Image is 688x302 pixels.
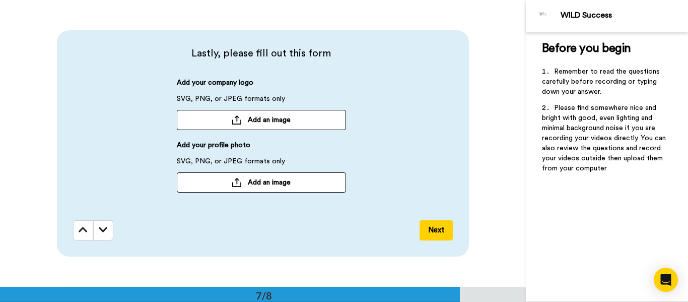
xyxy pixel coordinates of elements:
[177,78,253,94] span: Add your company logo
[177,94,285,110] span: SVG, PNG, or JPEG formats only
[561,11,687,20] div: WILD Success
[420,220,453,240] button: Next
[177,172,346,193] button: Add an image
[542,68,662,95] span: Remember to read the questions carefully before recording or typing down your answer.
[248,115,291,125] span: Add an image
[248,177,291,188] span: Add an image
[542,104,668,172] span: Please find somewhere nice and bright with good, even lighting and minimal background noise if yo...
[531,4,556,28] img: Profile Image
[177,140,250,156] span: Add your profile photo
[542,42,631,54] span: Before you begin
[654,268,678,292] div: Open Intercom Messenger
[177,156,285,172] span: SVG, PNG, or JPEG formats only
[177,110,346,130] button: Add an image
[73,46,450,61] span: Lastly, please fill out this form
